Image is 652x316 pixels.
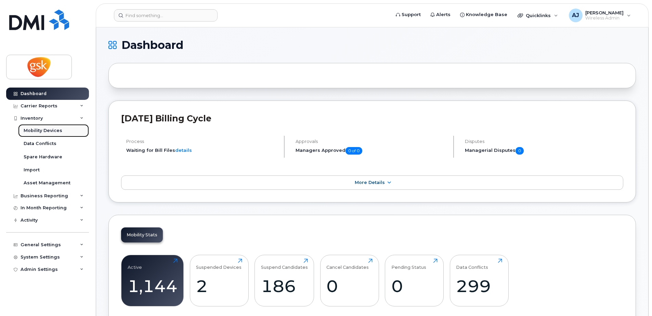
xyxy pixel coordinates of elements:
[456,259,502,302] a: Data Conflicts299
[391,259,426,270] div: Pending Status
[128,259,142,270] div: Active
[128,276,178,296] div: 1,144
[456,259,488,270] div: Data Conflicts
[326,276,373,296] div: 0
[465,147,623,155] h5: Managerial Disputes
[261,259,308,270] div: Suspend Candidates
[126,139,278,144] h4: Process
[175,147,192,153] a: details
[196,259,242,302] a: Suspended Devices2
[296,139,447,144] h4: Approvals
[355,180,385,185] span: More Details
[261,259,308,302] a: Suspend Candidates186
[456,276,502,296] div: 299
[326,259,373,302] a: Cancel Candidates0
[126,147,278,154] li: Waiting for Bill Files
[121,113,623,123] h2: [DATE] Billing Cycle
[516,147,524,155] span: 0
[465,139,623,144] h4: Disputes
[121,40,183,50] span: Dashboard
[261,276,308,296] div: 186
[326,259,369,270] div: Cancel Candidates
[345,147,362,155] span: 0 of 0
[391,276,438,296] div: 0
[128,259,178,302] a: Active1,144
[196,276,242,296] div: 2
[196,259,242,270] div: Suspended Devices
[296,147,447,155] h5: Managers Approved
[391,259,438,302] a: Pending Status0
